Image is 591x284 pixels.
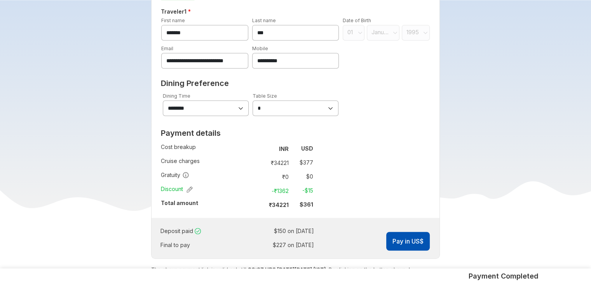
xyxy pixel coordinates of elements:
h5: Traveler 1 [159,7,432,16]
td: Final to pay [160,238,240,252]
td: : [256,184,259,198]
td: $ 150 on [DATE] [243,226,314,237]
label: Email [161,46,173,51]
label: Date of Birth [343,18,371,23]
span: 1995 [406,28,420,36]
svg: angle down [393,29,397,37]
span: Discount [161,185,193,193]
label: Mobile [252,46,268,51]
button: Pay in US$ [386,232,430,251]
td: $ 0 [292,171,313,182]
td: Cruise charges [161,156,256,170]
td: : [256,170,259,184]
strong: INR [279,146,289,152]
td: : [256,142,259,156]
td: $ 377 [292,157,313,168]
h2: Payment details [161,128,313,138]
svg: angle down [358,29,363,37]
label: Dining Time [163,93,190,99]
td: -₹ 1362 [259,185,292,196]
strong: Total amount [161,200,198,206]
span: Gratuity [161,171,189,179]
strong: $ 361 [300,201,313,208]
td: Cost breakup [161,142,256,156]
label: Table Size [253,93,277,99]
td: : [240,224,243,238]
span: January [371,28,390,36]
td: -$ 15 [292,185,313,196]
td: ₹ 34221 [259,157,292,168]
strong: ₹ 34221 [269,202,289,208]
td: ₹ 0 [259,171,292,182]
span: 01 [347,28,356,36]
h2: Dining Preference [161,79,430,88]
label: Last name [252,18,276,23]
svg: angle down [423,29,428,37]
td: : [240,238,243,252]
h5: Payment Completed [469,272,539,281]
td: : [256,198,259,212]
td: : [256,156,259,170]
td: Deposit paid [160,224,240,238]
label: First name [161,18,185,23]
strong: 20:37 HRS [DATE][DATE] (IST) [248,266,326,272]
strong: USD [301,145,313,152]
td: $ 227 on [DATE] [243,240,314,251]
